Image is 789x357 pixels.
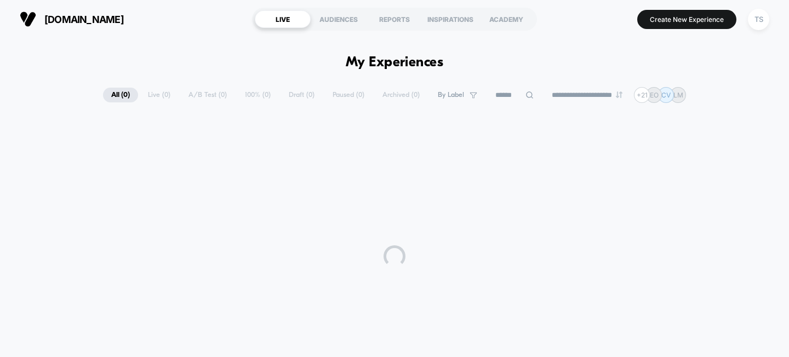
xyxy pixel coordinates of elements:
div: TS [748,9,769,30]
button: [DOMAIN_NAME] [16,10,127,28]
button: TS [745,8,773,31]
img: Visually logo [20,11,36,27]
button: Create New Experience [637,10,736,29]
img: end [616,91,622,98]
div: REPORTS [367,10,422,28]
span: [DOMAIN_NAME] [44,14,124,25]
span: By Label [438,91,464,99]
h1: My Experiences [346,55,444,71]
p: EO [650,91,659,99]
div: LIVE [255,10,311,28]
div: + 21 [634,87,650,103]
div: INSPIRATIONS [422,10,478,28]
p: LM [673,91,683,99]
span: All ( 0 ) [103,88,138,102]
div: AUDIENCES [311,10,367,28]
p: CV [661,91,671,99]
div: ACADEMY [478,10,534,28]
